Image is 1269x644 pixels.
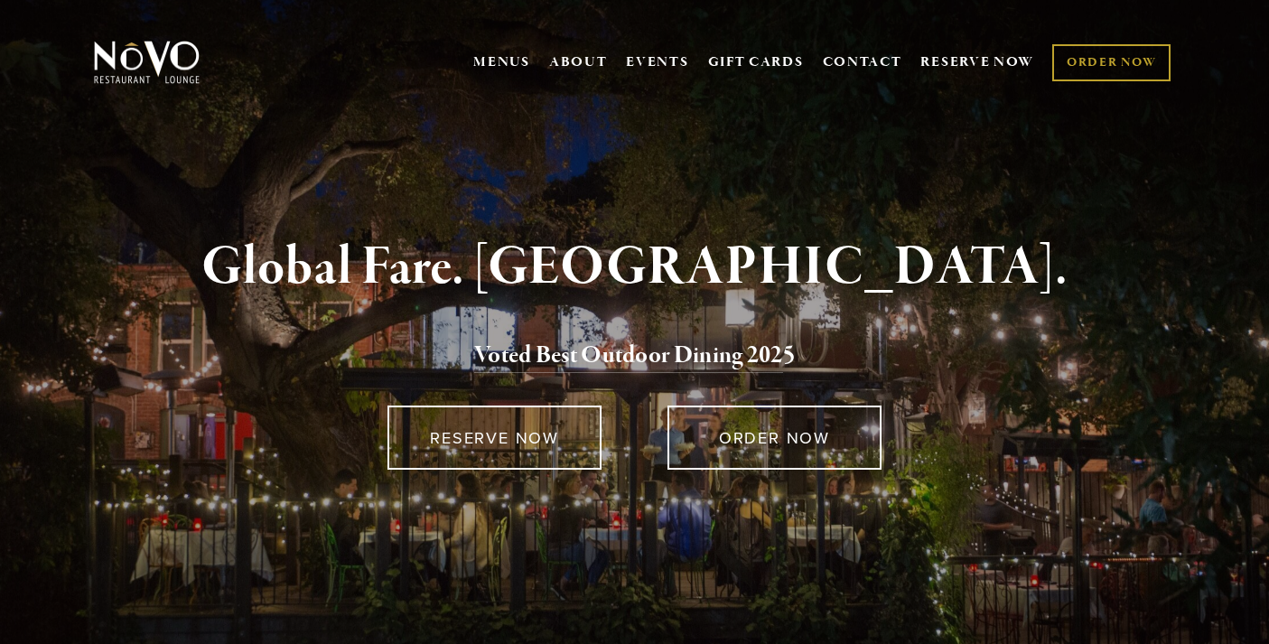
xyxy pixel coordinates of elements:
[474,340,783,374] a: Voted Best Outdoor Dining 202
[1052,44,1171,81] a: ORDER NOW
[708,45,804,79] a: GIFT CARDS
[201,233,1068,302] strong: Global Fare. [GEOGRAPHIC_DATA].
[823,45,902,79] a: CONTACT
[667,406,882,470] a: ORDER NOW
[473,53,530,71] a: MENUS
[90,40,203,85] img: Novo Restaurant &amp; Lounge
[549,53,608,71] a: ABOUT
[920,45,1034,79] a: RESERVE NOW
[387,406,602,470] a: RESERVE NOW
[626,53,688,71] a: EVENTS
[123,337,1146,375] h2: 5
